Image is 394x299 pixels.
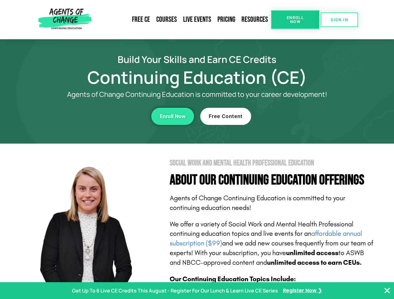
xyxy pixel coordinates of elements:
[153,12,180,27] a: Courses
[283,286,322,295] a: Register Now ❯
[331,18,348,22] span: SIGN IN
[19,70,375,84] h1: Continuing Education (CE)
[180,12,214,27] a: Live Events
[160,114,186,119] span: Enroll Now
[170,173,375,187] h4: About Our Continuing Education Offerings
[200,108,251,125] a: Free Content
[72,286,278,295] p: Get Up To 6 Live CE Credits This August - Register For Our Lunch & Learn Live CE Series
[286,249,338,257] b: unlimited access
[321,12,358,27] a: SIGN IN
[271,10,319,29] a: Enroll Now
[151,108,194,125] a: Enroll Now
[170,275,296,283] b: Our Continuing Education Topics Include:
[238,12,271,27] a: Resources
[94,12,271,27] nav: Menu
[170,220,375,268] p: We offer a variety of Social Work and Mental Health Professional continuing education topics and ...
[209,114,243,119] span: Free Content
[383,287,391,294] button: Close Banner
[281,16,309,24] span: Enroll Now
[44,91,350,98] p: Agents of Change Continuing Education is committed to your career development!
[170,194,345,212] span: Agents of Change Continuing Education is committed to your continuing education needs!
[129,12,153,27] a: Free CE
[267,259,362,267] b: unlimited access to earn CEUs.
[170,159,375,167] h2: Social Work and Mental Health Professional Education
[214,12,238,27] a: Pricing
[19,55,375,64] h2: Build Your Skills and Earn CE Credits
